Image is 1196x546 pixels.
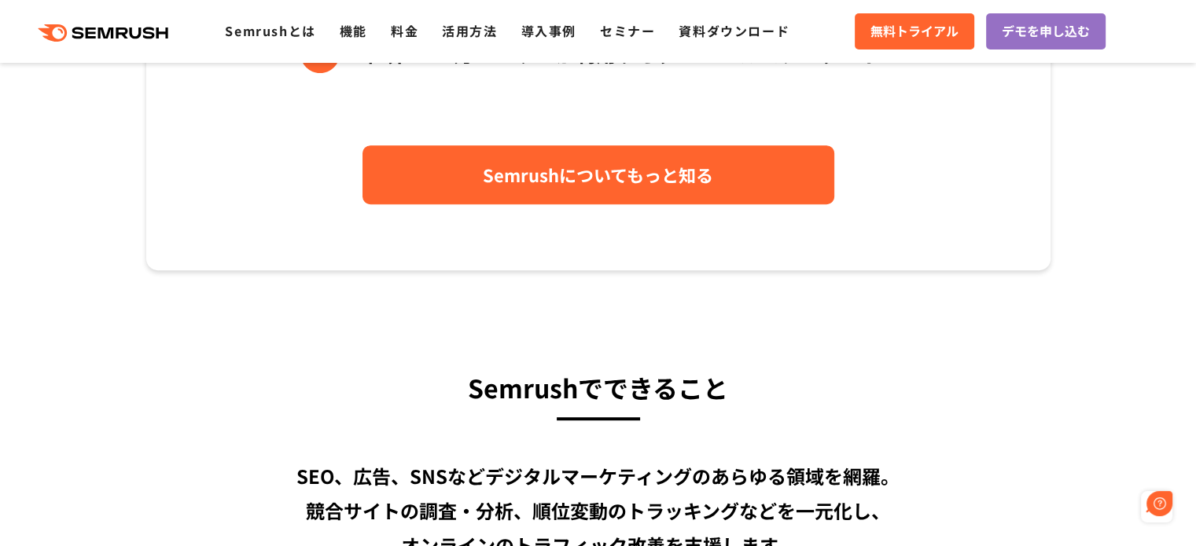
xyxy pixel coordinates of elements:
[225,21,315,40] a: Semrushとは
[146,366,1051,409] h3: Semrushでできること
[362,145,834,204] a: Semrushについてもっと知る
[340,21,367,40] a: 機能
[600,21,655,40] a: セミナー
[986,13,1106,49] a: デモを申し込む
[1002,21,1090,42] span: デモを申し込む
[442,21,497,40] a: 活用方法
[391,21,418,40] a: 料金
[1056,485,1179,529] iframe: Help widget launcher
[483,161,713,189] span: Semrushについてもっと知る
[679,21,789,40] a: 資料ダウンロード
[521,21,576,40] a: 導入事例
[855,13,974,49] a: 無料トライアル
[870,21,959,42] span: 無料トライアル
